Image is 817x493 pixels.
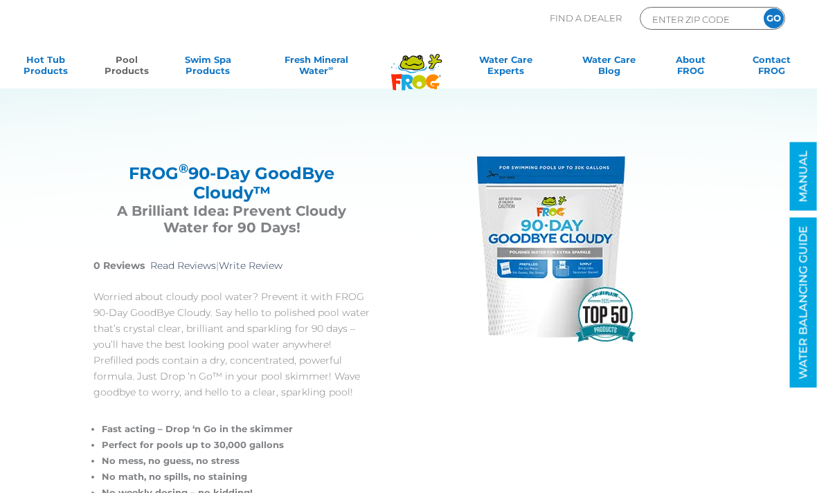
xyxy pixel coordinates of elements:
img: Frog Products Logo [384,36,449,91]
li: Fast acting – Drop ‘n Go in the skimmer [102,421,370,437]
a: Write Review [219,259,282,272]
a: AboutFROG [659,54,722,82]
a: Water CareExperts [452,54,559,82]
strong: 0 Reviews [93,259,145,272]
span: No math, no spills, no staining [102,471,247,482]
a: Swim SpaProducts [177,54,240,82]
span: No mess, no guess, no stress [102,455,240,466]
h2: FROG 90-Day GoodBye Cloudy™ [107,164,356,203]
li: Perfect for pools up to 30,000 gallons [102,437,370,453]
p: | [93,258,370,274]
a: PoolProducts [95,54,158,82]
a: Fresh MineralWater∞ [258,54,375,82]
p: Find A Dealer [550,7,622,30]
sup: ® [179,161,188,176]
a: Read Reviews [150,259,216,272]
h3: A Brilliant Idea: Prevent Cloudy Water for 90 Days! [107,203,356,236]
a: WATER BALANCING GUIDE [790,218,817,388]
a: ContactFROG [740,54,803,82]
p: Worried about cloudy pool water? Prevent it with FROG 90-Day GoodBye Cloudy. Say hello to polishe... [93,289,370,400]
a: Hot TubProducts [14,54,77,82]
a: Water CareBlog [577,54,640,82]
sup: ∞ [328,64,333,72]
input: GO [764,8,784,28]
a: MANUAL [790,142,817,211]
